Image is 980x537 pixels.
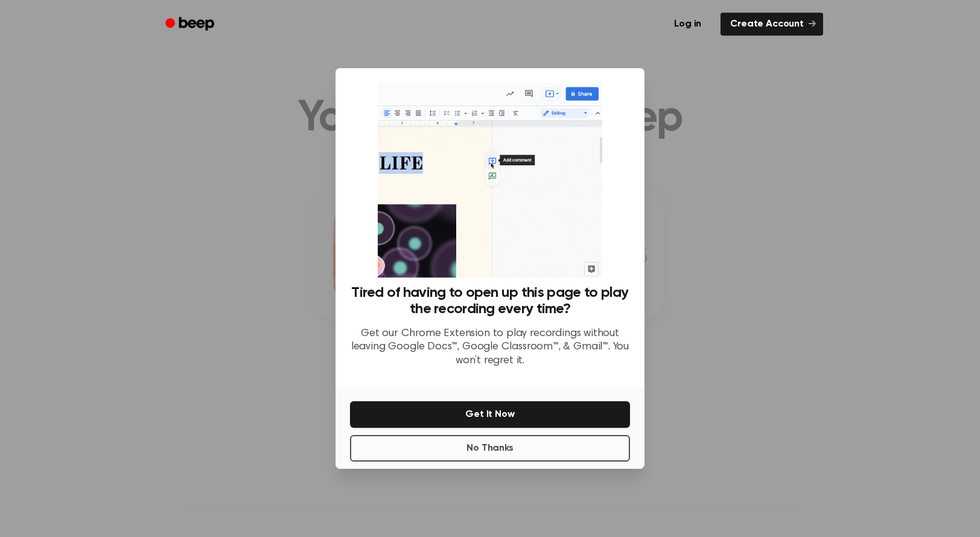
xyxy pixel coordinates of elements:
[157,13,225,36] a: Beep
[350,285,630,317] h3: Tired of having to open up this page to play the recording every time?
[350,401,630,428] button: Get It Now
[378,83,602,278] img: Beep extension in action
[662,10,713,38] a: Log in
[350,435,630,462] button: No Thanks
[350,327,630,368] p: Get our Chrome Extension to play recordings without leaving Google Docs™, Google Classroom™, & Gm...
[721,13,823,36] a: Create Account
